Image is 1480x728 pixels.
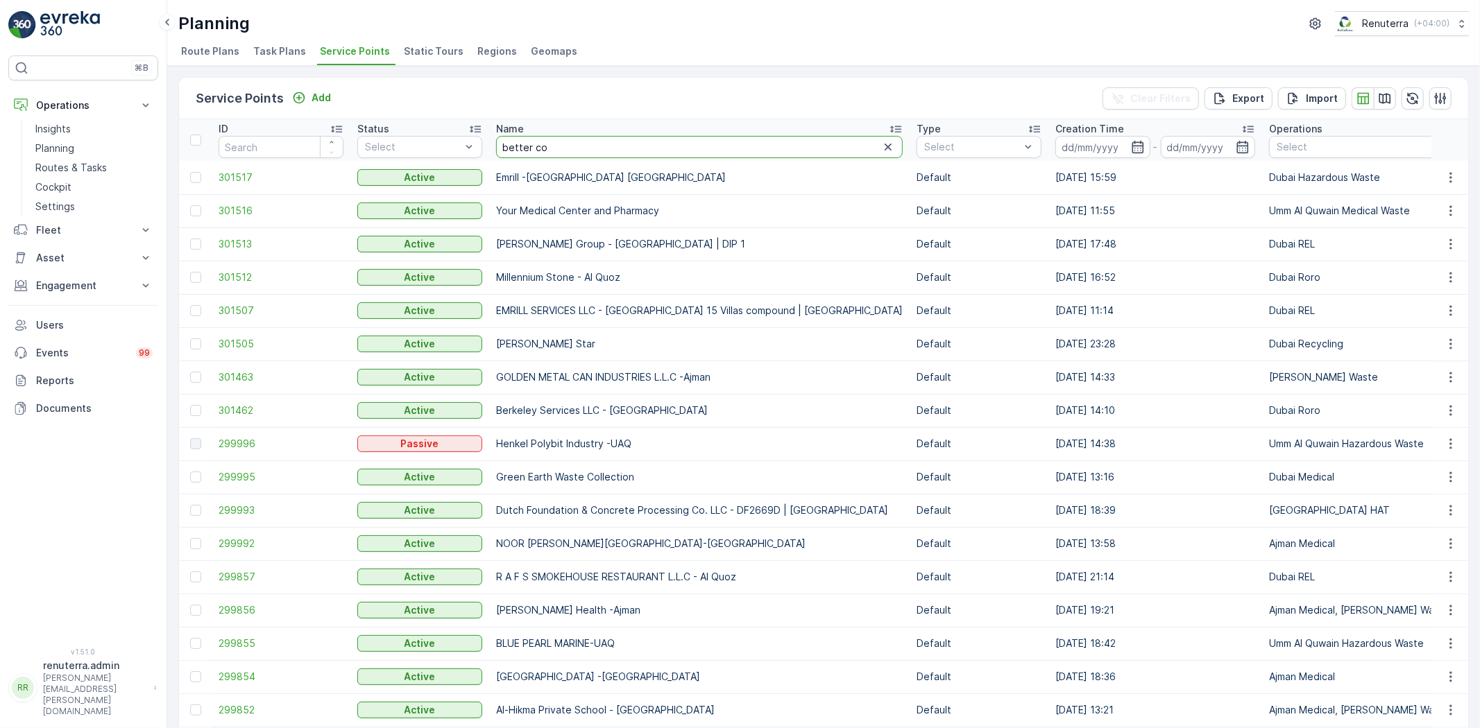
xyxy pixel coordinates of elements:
[496,537,903,551] p: NOOR [PERSON_NAME][GEOGRAPHIC_DATA]-[GEOGRAPHIC_DATA]
[1269,204,1449,218] p: Umm Al Quwain Medical Waste
[357,302,482,319] button: Active
[357,236,482,252] button: Active
[1130,92,1191,105] p: Clear Filters
[1048,261,1262,294] td: [DATE] 16:52
[219,370,343,384] a: 301463
[496,337,903,351] p: [PERSON_NAME] Star
[917,570,1041,584] p: Default
[190,571,201,582] div: Toggle Row Selected
[8,216,158,244] button: Fleet
[190,671,201,682] div: Toggle Row Selected
[8,395,158,422] a: Documents
[8,659,158,717] button: RRrenuterra.admin[PERSON_NAME][EMAIL_ADDRESS][PERSON_NAME][DOMAIN_NAME]
[496,703,903,717] p: Al-Hikma Private School - [GEOGRAPHIC_DATA]
[181,44,239,58] span: Route Plans
[190,305,201,316] div: Toggle Row Selected
[357,469,482,485] button: Active
[219,670,343,684] a: 299854
[1048,427,1262,460] td: [DATE] 14:38
[219,603,343,617] span: 299856
[190,372,201,383] div: Toggle Row Selected
[917,270,1041,284] p: Default
[917,370,1041,384] p: Default
[531,44,577,58] span: Geomaps
[1335,11,1469,36] button: Renuterra(+04:00)
[12,677,34,699] div: RR
[1048,627,1262,660] td: [DATE] 18:42
[190,405,201,416] div: Toggle Row Selected
[405,636,436,650] p: Active
[917,404,1041,417] p: Default
[1269,470,1449,484] p: Dubai Medical
[196,89,284,108] p: Service Points
[917,537,1041,551] p: Default
[219,237,343,251] a: 301513
[219,304,343,318] a: 301507
[357,569,482,585] button: Active
[405,204,436,218] p: Active
[219,404,343,417] a: 301462
[40,11,100,39] img: logo_light-DOdMpM7g.png
[1048,460,1262,494] td: [DATE] 13:16
[190,172,201,183] div: Toggle Row Selected
[1269,270,1449,284] p: Dubai Roro
[219,270,343,284] a: 301512
[190,239,201,250] div: Toggle Row Selected
[219,437,343,451] span: 299996
[917,204,1041,218] p: Default
[320,44,390,58] span: Service Points
[1048,327,1262,361] td: [DATE] 23:28
[219,703,343,717] span: 299852
[917,171,1041,184] p: Default
[190,704,201,716] div: Toggle Row Selected
[1269,537,1449,551] p: Ajman Medical
[219,570,343,584] span: 299857
[357,435,482,452] button: Passive
[219,337,343,351] a: 301505
[496,570,903,584] p: R A F S SMOKEHOUSE RESTAURANT L.L.C - Al Quoz
[496,470,903,484] p: Green Earth Waste Collection
[405,237,436,251] p: Active
[405,470,436,484] p: Active
[917,237,1041,251] p: Default
[190,638,201,649] div: Toggle Row Selected
[357,336,482,352] button: Active
[219,537,343,551] a: 299992
[405,270,436,284] p: Active
[35,122,71,136] p: Insights
[1205,87,1273,110] button: Export
[36,318,153,332] p: Users
[917,703,1041,717] p: Default
[1269,404,1449,417] p: Dubai Roro
[36,346,128,360] p: Events
[357,502,482,519] button: Active
[496,636,903,650] p: BLUE PEARL MARINE-UAQ
[1055,122,1124,136] p: Creation Time
[8,272,158,300] button: Engagement
[496,670,903,684] p: [GEOGRAPHIC_DATA] -[GEOGRAPHIC_DATA]
[496,503,903,517] p: Dutch Foundation & Concrete Processing Co. LLC - DF2669D | [GEOGRAPHIC_DATA]
[190,471,201,483] div: Toggle Row Selected
[1269,237,1449,251] p: Dubai REL
[219,171,343,184] span: 301517
[1277,140,1428,154] p: Select
[287,89,337,106] button: Add
[405,503,436,517] p: Active
[917,636,1041,650] p: Default
[35,141,74,155] p: Planning
[405,337,436,351] p: Active
[405,304,436,318] p: Active
[219,470,343,484] a: 299995
[8,648,158,656] span: v 1.51.0
[1269,337,1449,351] p: Dubai Recycling
[1269,670,1449,684] p: Ajman Medical
[357,702,482,718] button: Active
[924,140,1020,154] p: Select
[8,92,158,119] button: Operations
[43,673,147,717] p: [PERSON_NAME][EMAIL_ADDRESS][PERSON_NAME][DOMAIN_NAME]
[1414,18,1449,29] p: ( +04:00 )
[357,169,482,186] button: Active
[496,122,524,136] p: Name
